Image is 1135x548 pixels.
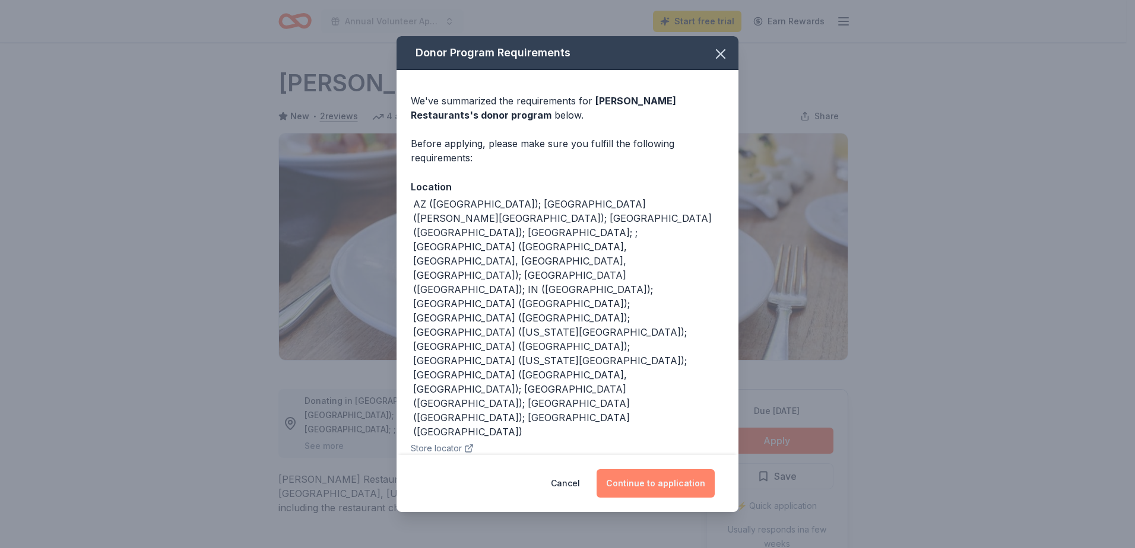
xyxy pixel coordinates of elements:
button: Store locator [411,441,474,455]
div: AZ ([GEOGRAPHIC_DATA]); [GEOGRAPHIC_DATA] ([PERSON_NAME][GEOGRAPHIC_DATA]); [GEOGRAPHIC_DATA] ([G... [413,197,724,439]
div: We've summarized the requirements for below. [411,94,724,122]
button: Continue to application [597,469,715,498]
button: Cancel [551,469,580,498]
div: Location [411,179,724,195]
div: Before applying, please make sure you fulfill the following requirements: [411,136,724,165]
div: Donor Program Requirements [397,36,738,70]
